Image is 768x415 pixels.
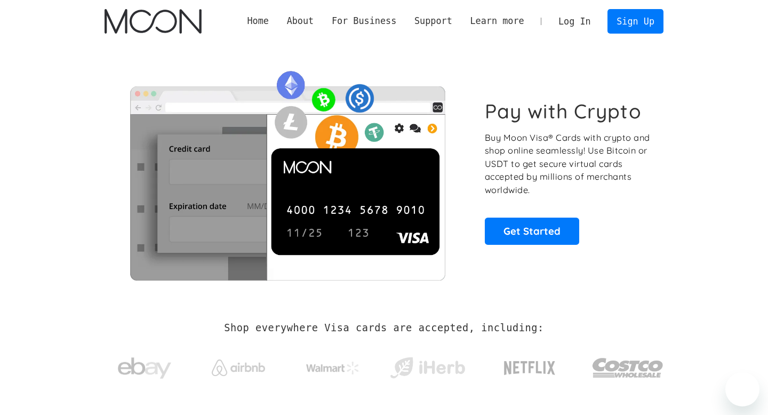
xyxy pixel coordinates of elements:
a: home [105,9,201,34]
p: Buy Moon Visa® Cards with crypto and shop online seamlessly! Use Bitcoin or USDT to get secure vi... [485,131,652,197]
a: iHerb [388,344,467,387]
img: Moon Logo [105,9,201,34]
iframe: Button to launch messaging window [725,372,759,406]
div: Learn more [461,14,533,28]
div: For Business [323,14,405,28]
div: For Business [332,14,396,28]
a: ebay [105,341,184,390]
a: Log In [549,10,599,33]
a: Home [238,14,278,28]
a: Get Started [485,218,579,244]
img: ebay [118,352,171,385]
img: iHerb [388,354,467,382]
div: About [287,14,314,28]
img: Airbnb [212,360,265,376]
img: Walmart [306,362,359,374]
div: Support [405,14,461,28]
a: Netflix [482,344,578,387]
h1: Pay with Crypto [485,99,642,123]
a: Airbnb [199,349,278,381]
a: Sign Up [607,9,663,33]
a: Costco [592,337,663,393]
h2: Shop everywhere Visa cards are accepted, including: [224,322,543,334]
img: Moon Cards let you spend your crypto anywhere Visa is accepted. [105,63,470,280]
div: Support [414,14,452,28]
a: Walmart [293,351,373,380]
img: Costco [592,348,663,388]
img: Netflix [503,355,556,381]
div: Learn more [470,14,524,28]
div: About [278,14,323,28]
